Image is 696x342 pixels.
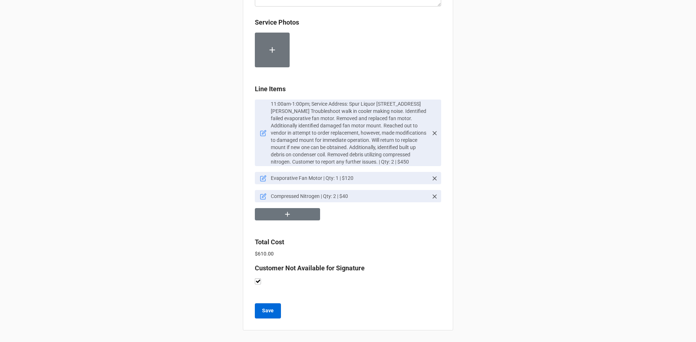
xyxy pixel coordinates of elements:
[271,100,428,165] p: 11:00am-1:00pm; Service Address: Spur Liquor [STREET_ADDRESS][PERSON_NAME] Troubleshoot walk in c...
[255,238,284,246] b: Total Cost
[255,84,286,94] label: Line Items
[255,250,441,257] p: $610.00
[271,193,428,200] p: Compressed Nitrogen | Qty: 2 | $40
[255,17,299,28] label: Service Photos
[271,174,428,182] p: Evaporative Fan Motor | Qty: 1 | $120
[262,307,274,314] b: Save
[255,263,365,273] label: Customer Not Available for Signature
[255,303,281,318] button: Save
